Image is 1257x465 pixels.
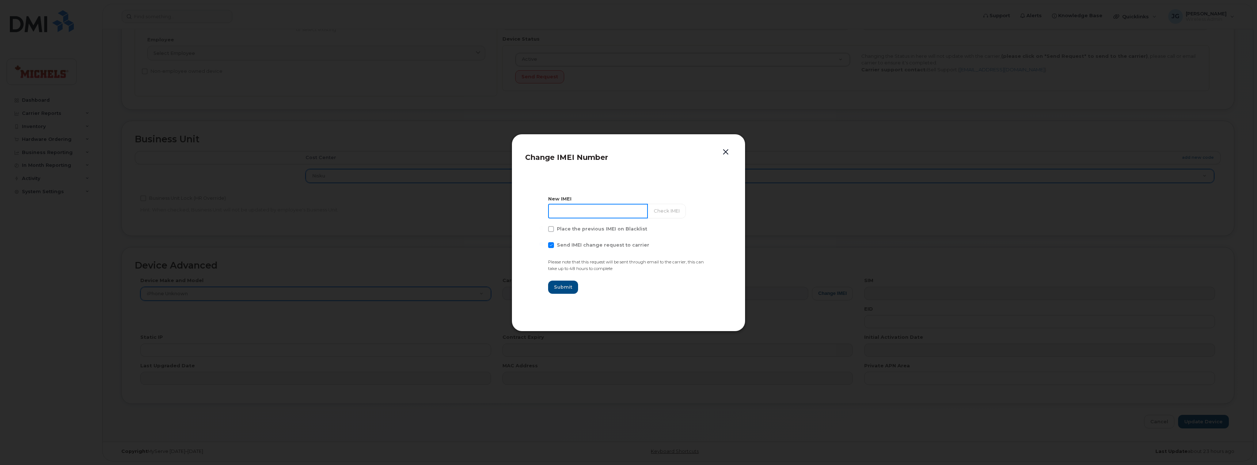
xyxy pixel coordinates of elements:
button: Submit [548,281,578,294]
div: New IMEI [548,195,709,202]
span: Place the previous IMEI on Blacklist [557,226,647,232]
input: Place the previous IMEI on Blacklist [539,226,543,230]
span: Change IMEI Number [525,153,608,162]
small: Please note that this request will be sent through email to the carrier, this can take up to 48 h... [548,259,704,271]
input: Send IMEI change request to carrier [539,242,543,246]
span: Submit [554,284,572,290]
button: Check IMEI [648,204,686,218]
span: Send IMEI change request to carrier [557,242,649,248]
